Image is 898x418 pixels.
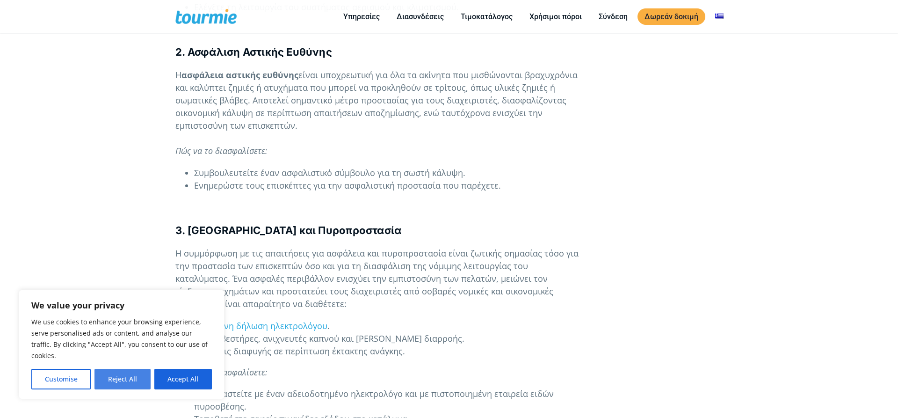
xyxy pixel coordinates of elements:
a: Τιμοκατάλογος [454,11,520,22]
a: Υπηρεσίες [336,11,387,22]
span: Ενδείξεις διαφυγής σε περίπτωση έκτακτης ανάγκης. [194,345,405,357]
b: 2. Ασφάλιση Αστικής Ευθύνης [175,46,332,58]
span: Ενημερώστε τους επισκέπτες για την ασφαλιστική προστασία που παρέχετε. [194,180,501,191]
span: Πυροσβεστήρες, ανιχνευτές καπνού και [PERSON_NAME] διαρροής. [194,333,464,344]
button: Reject All [94,369,150,389]
button: Accept All [154,369,212,389]
b: ασφάλεια αστικής ευθύνης [181,69,298,81]
span: είναι υποχρεωτική για όλα τα ακίνητα που μισθώνονται βραχυχρόνια και καλύπτει ζημιές ή ατυχήματα ... [175,69,578,131]
span: Η [175,69,181,81]
a: Διασυνδέσεις [390,11,451,22]
b: 3. [GEOGRAPHIC_DATA] και Πυροπροστασία [175,224,401,236]
a: Δωρεάν δοκιμή [637,8,705,25]
p: We use cookies to enhance your browsing experience, serve personalised ads or content, and analys... [31,316,212,361]
button: Customise [31,369,91,389]
a: Χρήσιμοι πόροι [522,11,589,22]
span: Συνεργαστείτε με έναν αδειοδοτημένο ηλεκτρολόγο και με πιστοποιημένη εταιρεία ειδών πυροσβέσης. [194,388,554,412]
span: Η συμμόρφωση με τις απαιτήσεις για ασφάλεια και πυροπροστασία είναι ζωτικής σημασίας τόσο για την... [175,248,579,309]
a: Υπεύθυνη δήλωση ηλεκτρολόγου [194,320,327,331]
p: We value your privacy [31,300,212,311]
a: Σύνδεση [592,11,635,22]
span: Πώς να το διασφαλίσετε: [175,145,268,156]
span: . [327,320,330,331]
span: Συμβουλευτείτε έναν ασφαλιστικό σύμβουλο για τη σωστή κάλυψη. [194,167,465,178]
